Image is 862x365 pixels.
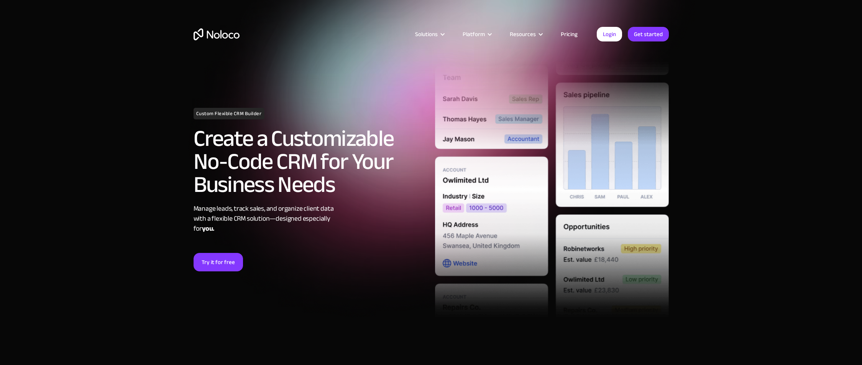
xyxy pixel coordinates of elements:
[551,29,587,39] a: Pricing
[202,222,214,235] strong: you.
[194,253,243,271] a: Try it for free
[194,204,427,234] div: Manage leads, track sales, and organize client data with a flexible CRM solution—designed especia...
[628,27,669,41] a: Get started
[510,29,536,39] div: Resources
[415,29,438,39] div: Solutions
[453,29,500,39] div: Platform
[597,27,622,41] a: Login
[406,29,453,39] div: Solutions
[463,29,485,39] div: Platform
[194,108,264,119] h1: Custom Flexible CRM Builder
[500,29,551,39] div: Resources
[194,127,427,196] h2: Create a Customizable No-Code CRM for Your Business Needs
[194,28,240,40] a: home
